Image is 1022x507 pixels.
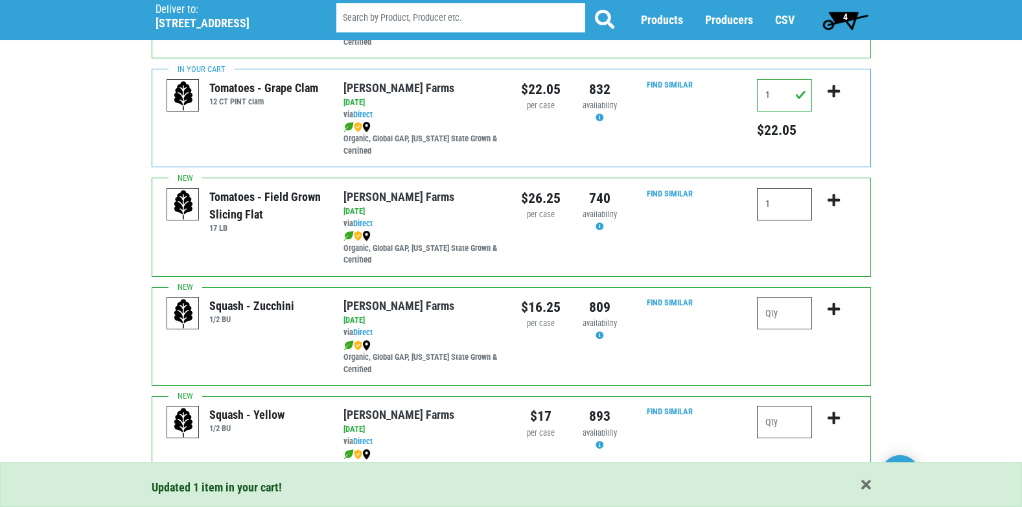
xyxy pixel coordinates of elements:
[583,428,617,438] span: availability
[209,314,294,324] h6: 1/2 BU
[209,79,318,97] div: Tomatoes - Grape Clam
[521,297,561,318] div: $16.25
[167,189,200,221] img: placeholder-variety-43d6402dacf2d531de610a020419775a.svg
[757,122,812,139] h5: Total price
[705,14,753,27] a: Producers
[817,7,874,33] a: 4
[167,80,200,112] img: placeholder-variety-43d6402dacf2d531de610a020419775a.svg
[757,297,812,329] input: Qty
[343,231,354,241] img: leaf-e5c59151409436ccce96b2ca1b28e03c.png
[757,188,812,220] input: Qty
[580,406,620,427] div: 893
[209,406,285,423] div: Squash - Yellow
[521,79,561,100] div: $22.05
[362,449,371,460] img: map_marker-0e94453035b3232a4d21701695807de9.png
[354,231,362,241] img: safety-e55c860ca8c00a9c171001a62a92dabd.png
[354,122,362,132] img: safety-e55c860ca8c00a9c171001a62a92dabd.png
[343,423,501,436] div: [DATE]
[521,209,561,221] div: per case
[362,231,371,241] img: map_marker-0e94453035b3232a4d21701695807de9.png
[362,340,371,351] img: map_marker-0e94453035b3232a4d21701695807de9.png
[336,4,585,33] input: Search by Product, Producer etc.
[343,339,501,376] div: Organic, Global GAP, [US_STATE] State Grown & Certified
[343,436,501,448] div: via
[354,340,362,351] img: safety-e55c860ca8c00a9c171001a62a92dabd.png
[343,449,354,460] img: leaf-e5c59151409436ccce96b2ca1b28e03c.png
[775,14,795,27] a: CSV
[580,297,620,318] div: 809
[343,97,501,109] div: [DATE]
[647,80,693,89] a: Find Similar
[521,406,561,427] div: $17
[580,79,620,100] div: 832
[521,318,561,330] div: per case
[353,327,373,337] a: Direct
[343,299,454,312] a: [PERSON_NAME] Farms
[353,110,373,119] a: Direct
[343,314,501,327] div: [DATE]
[583,100,617,110] span: availability
[343,327,501,339] div: via
[580,188,620,209] div: 740
[343,190,454,204] a: [PERSON_NAME] Farms
[156,16,303,30] h5: [STREET_ADDRESS]
[343,408,454,421] a: [PERSON_NAME] Farms
[343,230,501,267] div: Organic, Global GAP, [US_STATE] State Grown & Certified
[343,206,501,218] div: [DATE]
[152,478,871,496] div: Updated 1 item in your cart!
[647,407,693,416] a: Find Similar
[354,449,362,460] img: safety-e55c860ca8c00a9c171001a62a92dabd.png
[757,406,812,438] input: Qty
[209,297,294,314] div: Squash - Zucchini
[647,298,693,307] a: Find Similar
[583,318,617,328] span: availability
[343,122,354,132] img: leaf-e5c59151409436ccce96b2ca1b28e03c.png
[353,218,373,228] a: Direct
[521,188,561,209] div: $26.25
[209,223,324,233] h6: 17 LB
[343,448,501,485] div: Organic, Global GAP, [US_STATE] State Grown & Certified
[167,298,200,330] img: placeholder-variety-43d6402dacf2d531de610a020419775a.svg
[641,14,683,27] a: Products
[757,79,812,112] input: Qty
[521,427,561,440] div: per case
[647,189,693,198] a: Find Similar
[343,218,501,230] div: via
[343,81,454,95] a: [PERSON_NAME] Farms
[167,407,200,439] img: placeholder-variety-43d6402dacf2d531de610a020419775a.svg
[209,188,324,223] div: Tomatoes - Field Grown Slicing Flat
[521,100,561,112] div: per case
[580,100,620,124] div: Availability may be subject to change.
[353,436,373,446] a: Direct
[343,340,354,351] img: leaf-e5c59151409436ccce96b2ca1b28e03c.png
[343,109,501,121] div: via
[362,122,371,132] img: map_marker-0e94453035b3232a4d21701695807de9.png
[583,209,617,219] span: availability
[156,3,303,16] p: Deliver to:
[209,423,285,433] h6: 1/2 BU
[209,97,318,106] h6: 12 CT PINT clam
[843,12,848,22] span: 4
[343,121,501,158] div: Organic, Global GAP, [US_STATE] State Grown & Certified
